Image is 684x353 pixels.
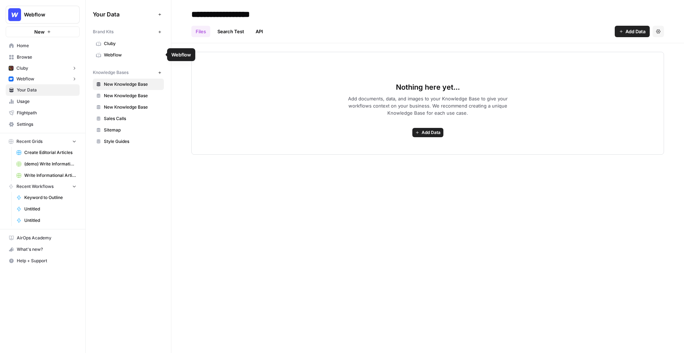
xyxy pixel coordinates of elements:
[93,124,164,136] a: Sitemap
[93,69,129,76] span: Knowledge Bases
[17,98,76,105] span: Usage
[93,38,164,49] a: Cluby
[6,51,80,63] a: Browse
[17,43,76,49] span: Home
[6,232,80,244] a: AirOps Academy
[93,79,164,90] a: New Knowledge Base
[17,54,76,60] span: Browse
[336,95,519,116] span: Add documents, data, and images to your Knowledge Base to give your workflows context on your bus...
[412,128,443,137] button: Add Data
[93,136,164,147] a: Style Guides
[6,96,80,107] a: Usage
[24,161,76,167] span: (demo) Write Informational Article
[13,215,80,226] a: Untitled
[9,66,14,71] img: x9pvq66k5d6af0jwfjov4in6h5zj
[396,82,460,92] span: Nothing here yet...
[6,255,80,267] button: Help + Support
[104,115,161,122] span: Sales Calls
[6,107,80,119] a: Flightpath
[213,26,248,37] a: Search Test
[24,217,76,224] span: Untitled
[6,6,80,24] button: Workspace: Webflow
[17,87,76,93] span: Your Data
[17,110,76,116] span: Flightpath
[6,26,80,37] button: New
[6,74,80,84] button: Webflow
[13,192,80,203] a: Keyword to Outline
[24,194,76,201] span: Keyword to Outline
[93,90,164,101] a: New Knowledge Base
[104,93,161,99] span: New Knowledge Base
[6,244,80,255] button: What's new?
[16,138,42,145] span: Recent Grids
[615,26,650,37] button: Add Data
[6,181,80,192] button: Recent Workflows
[9,76,14,81] img: a1pu3e9a4sjoov2n4mw66knzy8l8
[24,206,76,212] span: Untitled
[6,119,80,130] a: Settings
[104,81,161,88] span: New Knowledge Base
[625,28,645,35] span: Add Data
[104,127,161,133] span: Sitemap
[104,40,161,47] span: Cluby
[6,63,80,74] button: Cluby
[13,203,80,215] a: Untitled
[422,129,441,136] span: Add Data
[251,26,267,37] a: API
[24,172,76,179] span: Write Informational Article
[6,40,80,51] a: Home
[93,101,164,113] a: New Knowledge Base
[13,147,80,158] a: Create Editorial Articles
[104,104,161,110] span: New Knowledge Base
[34,28,45,35] span: New
[8,8,21,21] img: Webflow Logo
[13,170,80,181] a: Write Informational Article
[104,52,161,58] span: Webflow
[93,49,164,61] a: Webflow
[6,136,80,147] button: Recent Grids
[104,138,161,145] span: Style Guides
[17,258,76,264] span: Help + Support
[6,84,80,96] a: Your Data
[93,29,114,35] span: Brand Kits
[17,121,76,128] span: Settings
[93,113,164,124] a: Sales Calls
[24,149,76,156] span: Create Editorial Articles
[16,65,28,71] span: Cluby
[17,235,76,241] span: AirOps Academy
[16,183,54,190] span: Recent Workflows
[6,244,79,255] div: What's new?
[13,158,80,170] a: (demo) Write Informational Article
[191,26,210,37] a: Files
[16,76,34,82] span: Webflow
[93,10,155,19] span: Your Data
[24,11,67,18] span: Webflow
